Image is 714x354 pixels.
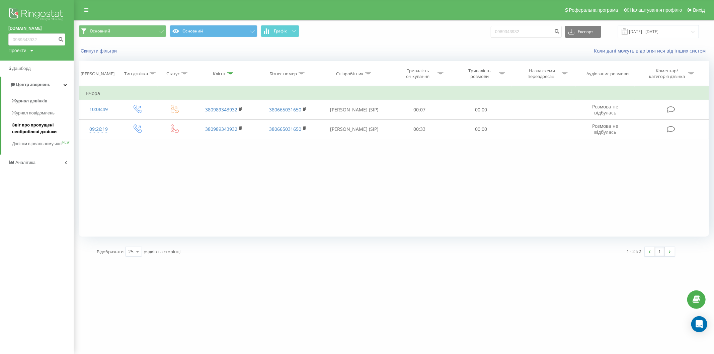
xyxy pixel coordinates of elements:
td: [PERSON_NAME] (SIP) [320,119,389,139]
div: 10:06:49 [86,103,111,116]
a: 1 [655,247,665,256]
div: Статус [166,71,180,77]
div: Open Intercom Messenger [691,316,707,332]
a: Звіт про пропущені необроблені дзвінки [12,119,74,138]
span: Реферальна програма [569,7,618,13]
button: Основний [79,25,166,37]
div: [PERSON_NAME] [81,71,114,77]
td: 00:33 [389,119,451,139]
span: Центр звернень [16,82,50,87]
div: Тип дзвінка [124,71,148,77]
div: Проекти [8,47,26,54]
div: 1 - 2 з 2 [627,248,641,255]
span: Основний [90,28,110,34]
div: Співробітник [336,71,364,77]
input: Пошук за номером [8,33,65,46]
span: Звіт про пропущені необроблені дзвінки [12,122,70,135]
a: 380665031650 [269,126,301,132]
div: Бізнес номер [269,71,297,77]
span: Налаштування профілю [630,7,682,13]
a: [DOMAIN_NAME] [8,25,65,32]
div: 25 [128,248,134,255]
a: Коли дані можуть відрізнятися вiд інших систем [594,48,709,54]
div: Тривалість розмови [462,68,497,79]
td: 00:07 [389,100,451,119]
td: 00:00 [450,100,512,119]
button: Експорт [565,26,601,38]
button: Графік [261,25,299,37]
a: Центр звернень [1,77,74,93]
input: Пошук за номером [491,26,562,38]
a: Дзвінки в реальному часіNEW [12,138,74,150]
div: 09:26:19 [86,123,111,136]
div: Назва схеми переадресації [524,68,560,79]
span: Розмова не відбулась [592,103,618,116]
span: Графік [274,29,287,33]
span: Розмова не відбулась [592,123,618,135]
div: Коментар/категорія дзвінка [647,68,687,79]
div: Клієнт [213,71,226,77]
span: Журнал повідомлень [12,110,55,116]
a: 380989343932 [205,106,237,113]
td: [PERSON_NAME] (SIP) [320,100,389,119]
span: Дзвінки в реальному часі [12,141,62,147]
img: Ringostat logo [8,7,65,23]
span: Вихід [693,7,705,13]
div: Аудіозапис розмови [586,71,629,77]
td: 00:00 [450,119,512,139]
span: Дашборд [12,66,31,71]
a: Журнал повідомлень [12,107,74,119]
span: Журнал дзвінків [12,98,48,104]
div: Тривалість очікування [400,68,436,79]
a: Журнал дзвінків [12,95,74,107]
button: Основний [170,25,257,37]
button: Скинути фільтри [79,48,120,54]
a: 380665031650 [269,106,301,113]
span: рядків на сторінці [144,249,180,255]
span: Аналiтика [15,160,35,165]
td: Вчора [79,87,709,100]
span: Відображати [97,249,124,255]
a: 380989343932 [205,126,237,132]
